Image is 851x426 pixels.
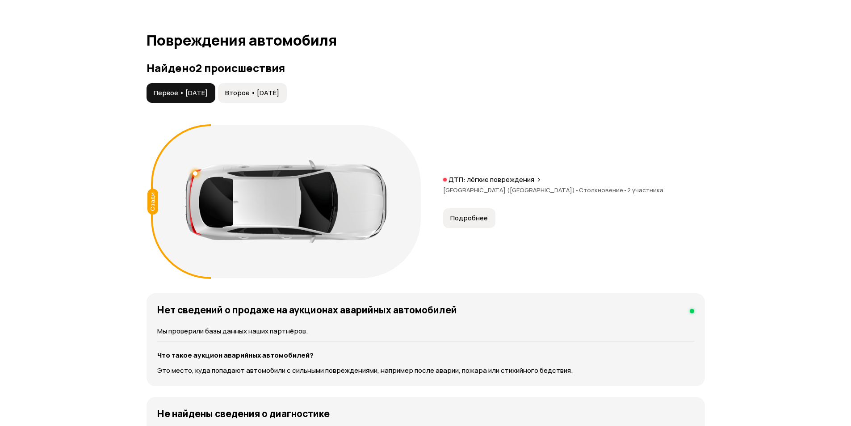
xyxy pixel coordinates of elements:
[147,32,705,48] h1: Повреждения автомобиля
[579,186,627,194] span: Столкновение
[450,214,488,223] span: Подробнее
[147,189,158,215] div: Сзади
[157,366,694,375] p: Это место, куда попадают автомобили с сильными повреждениями, например после аварии, пожара или с...
[147,83,215,103] button: Первое • [DATE]
[449,175,534,184] p: ДТП: лёгкие повреждения
[575,186,579,194] span: •
[443,186,579,194] span: [GEOGRAPHIC_DATA] ([GEOGRAPHIC_DATA])
[623,186,627,194] span: •
[157,408,330,419] h4: Не найдены сведения о диагностике
[157,326,694,336] p: Мы проверили базы данных наших партнёров.
[154,89,208,97] span: Первое • [DATE]
[218,83,287,103] button: Второе • [DATE]
[225,89,279,97] span: Второе • [DATE]
[443,208,495,228] button: Подробнее
[147,62,705,74] h3: Найдено 2 происшествия
[157,350,314,360] strong: Что такое аукцион аварийных автомобилей?
[157,304,457,316] h4: Нет сведений о продаже на аукционах аварийных автомобилей
[627,186,663,194] span: 2 участника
